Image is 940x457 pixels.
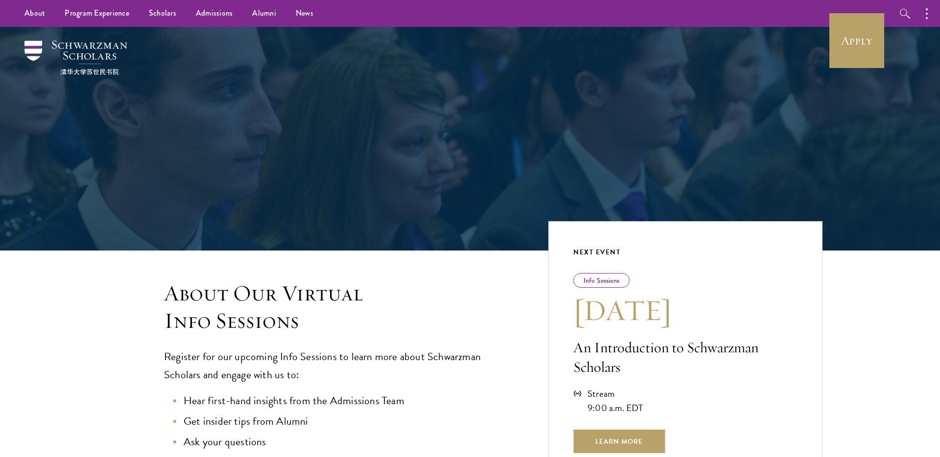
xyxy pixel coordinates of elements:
p: Register for our upcoming Info Sessions to learn more about Schwarzman Scholars and engage with u... [164,348,509,384]
li: Get insider tips from Alumni [174,412,509,431]
a: Apply [829,13,884,68]
li: Ask your questions [174,433,509,451]
div: 9:00 a.m. EDT [587,401,643,415]
li: Hear first-hand insights from the Admissions Team [174,392,509,410]
div: Next Event [573,246,798,258]
img: Schwarzman Scholars [24,41,127,75]
h3: [DATE] [573,293,798,328]
p: An Introduction to Schwarzman Scholars [573,338,798,377]
h3: About Our Virtual Info Sessions [164,280,509,335]
span: Learn More [573,430,665,453]
div: Info Sessions [573,273,630,288]
div: Stream [587,387,643,401]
